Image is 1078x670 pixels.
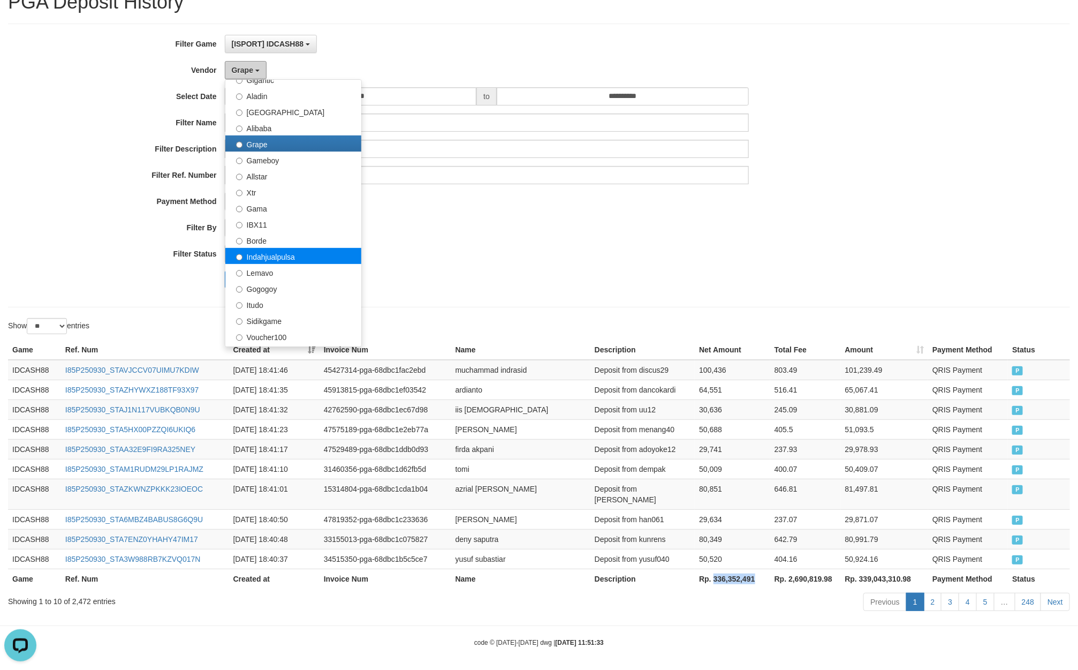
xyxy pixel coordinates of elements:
button: Open LiveChat chat widget [4,4,36,36]
td: 47575189-pga-68dbc1e2eb77a [320,419,451,439]
td: Deposit from han061 [590,509,695,529]
a: I85P250930_STAVJCCV07UIMU7KDIW [65,366,199,374]
a: I85P250930_STA6MBZ4BABUS8G6Q9U [65,515,203,524]
a: 1 [906,593,924,611]
td: tomi [451,459,590,479]
a: I85P250930_STAM1RUDM29LP1RAJMZ [65,465,203,473]
div: Showing 1 to 10 of 2,472 entries [8,592,441,607]
td: 30,881.09 [841,400,929,419]
td: 101,239.49 [841,360,929,380]
th: Description [590,340,695,360]
td: deny saputra [451,529,590,549]
span: PAID [1012,536,1023,545]
td: 42762590-pga-68dbc1ec67d98 [320,400,451,419]
input: Gama [236,206,243,213]
td: 642.79 [770,529,841,549]
input: IBX11 [236,222,243,229]
label: Grape [225,135,361,152]
th: Ref. Num [61,340,229,360]
td: Deposit from kunrens [590,529,695,549]
input: Xtr [236,190,243,197]
label: Itudo [225,296,361,312]
input: Aladin [236,93,243,100]
label: Awalpulsa [225,344,361,360]
label: Gama [225,200,361,216]
th: Name [451,340,590,360]
td: [DATE] 18:41:35 [229,380,320,400]
th: Status [1008,340,1070,360]
input: Voucher100 [236,334,243,341]
td: 50,009 [695,459,770,479]
a: I85P250930_STA3W988RB7KZVQ017N [65,555,201,563]
label: Aladin [225,87,361,103]
th: Ref. Num [61,569,229,589]
td: 803.49 [770,360,841,380]
td: 50,409.07 [841,459,929,479]
td: 29,741 [695,439,770,459]
a: 248 [1015,593,1041,611]
label: Sidikgame [225,312,361,328]
span: PAID [1012,426,1023,435]
td: 237.93 [770,439,841,459]
label: Allstar [225,168,361,184]
label: Alibaba [225,119,361,135]
td: 29,978.93 [841,439,929,459]
input: Gameboy [236,157,243,164]
th: Game [8,340,61,360]
input: Grape [236,141,243,148]
th: Game [8,569,61,589]
label: [GEOGRAPHIC_DATA] [225,103,361,119]
td: QRIS Payment [928,549,1008,569]
td: Deposit from adoyoke12 [590,439,695,459]
td: Deposit from discus29 [590,360,695,380]
td: 15314804-pga-68dbc1cda1b04 [320,479,451,509]
td: 45913815-pga-68dbc1ef03542 [320,380,451,400]
th: Rp. 2,690,819.98 [770,569,841,589]
td: 245.09 [770,400,841,419]
th: Invoice Num [320,340,451,360]
label: Gameboy [225,152,361,168]
strong: [DATE] 11:51:33 [556,639,604,646]
th: Status [1008,569,1070,589]
a: … [994,593,1015,611]
th: Payment Method [928,569,1008,589]
input: Indahjualpulsa [236,254,243,261]
th: Total Fee [770,340,841,360]
a: 3 [941,593,959,611]
button: Grape [225,61,267,79]
td: Deposit from [PERSON_NAME] [590,479,695,509]
label: Lemavo [225,264,361,280]
td: Deposit from uu12 [590,400,695,419]
a: 2 [924,593,942,611]
label: Gogogoy [225,280,361,296]
td: 50,520 [695,549,770,569]
input: [GEOGRAPHIC_DATA] [236,109,243,116]
td: 80,851 [695,479,770,509]
td: QRIS Payment [928,509,1008,529]
td: QRIS Payment [928,419,1008,439]
td: [DATE] 18:41:01 [229,479,320,509]
td: iis [DEMOGRAPHIC_DATA] [451,400,590,419]
td: IDCASH88 [8,419,61,439]
td: 33155013-pga-68dbc1c075827 [320,529,451,549]
td: 80,349 [695,529,770,549]
small: code © [DATE]-[DATE] dwg | [474,639,604,646]
th: Created at [229,569,320,589]
td: 29,871.07 [841,509,929,529]
td: 81,497.81 [841,479,929,509]
input: Alibaba [236,125,243,132]
td: IDCASH88 [8,479,61,509]
td: 646.81 [770,479,841,509]
label: Borde [225,232,361,248]
td: 64,551 [695,380,770,400]
td: 405.5 [770,419,841,439]
th: Name [451,569,590,589]
td: QRIS Payment [928,439,1008,459]
td: IDCASH88 [8,360,61,380]
td: 31460356-pga-68dbc1d62fb5d [320,459,451,479]
td: QRIS Payment [928,380,1008,400]
label: Show entries [8,318,89,334]
td: 47819352-pga-68dbc1c233636 [320,509,451,529]
input: Sidikgame [236,318,243,325]
a: I85P250930_STAZKWNZPKKK23IOEOC [65,485,203,493]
